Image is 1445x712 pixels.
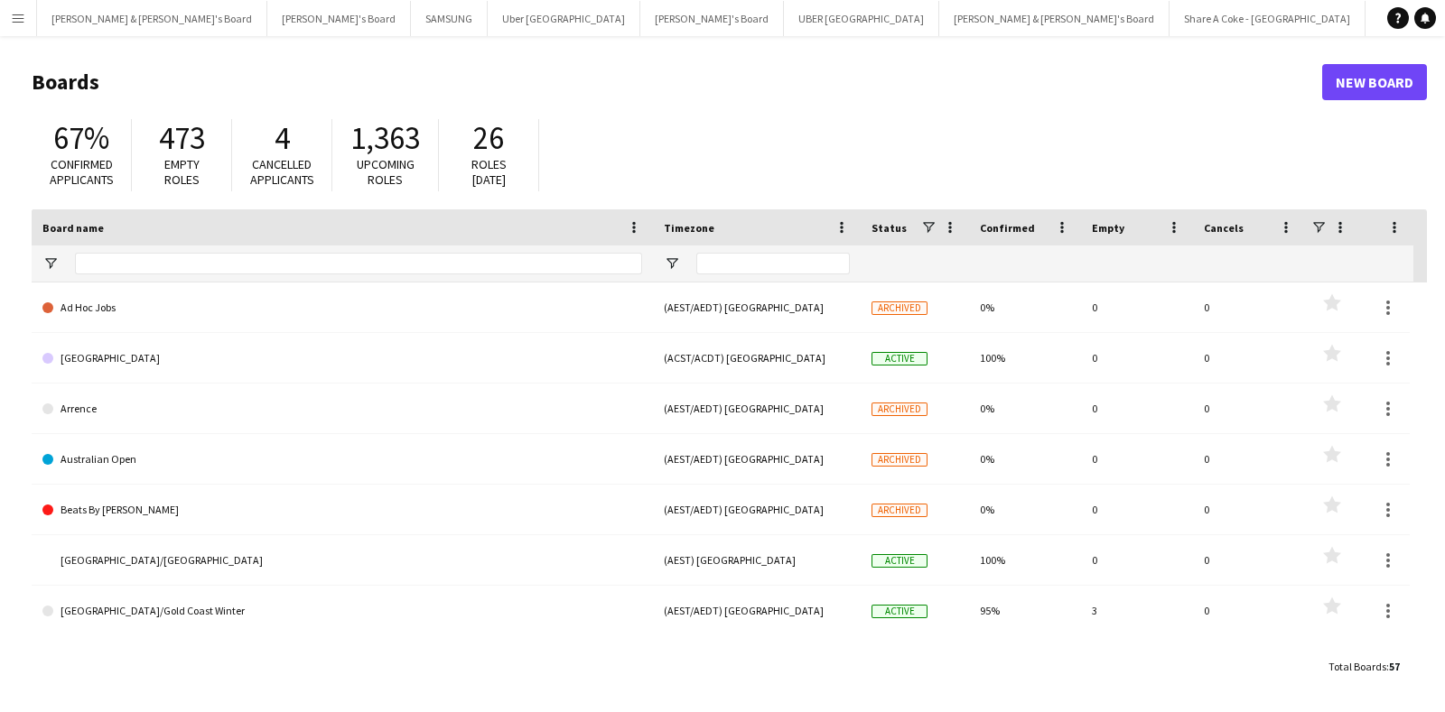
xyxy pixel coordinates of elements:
[250,156,314,188] span: Cancelled applicants
[664,221,714,235] span: Timezone
[664,255,680,272] button: Open Filter Menu
[872,352,928,365] span: Active
[1081,434,1193,484] div: 0
[488,1,640,36] button: Uber [GEOGRAPHIC_DATA]
[357,156,415,188] span: Upcoming roles
[75,253,642,274] input: Board name Filter Input
[164,156,200,188] span: Empty roles
[50,156,114,188] span: Confirmed applicants
[969,333,1081,383] div: 100%
[42,586,642,636] a: [GEOGRAPHIC_DATA]/Gold Coast Winter
[696,253,850,274] input: Timezone Filter Input
[939,1,1170,36] button: [PERSON_NAME] & [PERSON_NAME]'s Board
[42,221,104,235] span: Board name
[872,504,928,517] span: Archived
[1204,221,1244,235] span: Cancels
[872,453,928,467] span: Archived
[1081,535,1193,585] div: 0
[640,1,784,36] button: [PERSON_NAME]'s Board
[275,118,290,158] span: 4
[42,384,642,434] a: Arrence
[1193,586,1305,635] div: 0
[1193,282,1305,332] div: 0
[872,301,928,315] span: Archived
[37,1,267,36] button: [PERSON_NAME] & [PERSON_NAME]'s Board
[411,1,488,36] button: SAMSUNG
[1193,384,1305,433] div: 0
[53,118,109,158] span: 67%
[653,333,861,383] div: (ACST/ACDT) [GEOGRAPHIC_DATA]
[653,535,861,585] div: (AEST) [GEOGRAPHIC_DATA]
[653,586,861,635] div: (AEST/AEDT) [GEOGRAPHIC_DATA]
[1322,64,1427,100] a: New Board
[1092,221,1124,235] span: Empty
[1328,649,1400,684] div: :
[872,402,928,416] span: Archived
[653,434,861,484] div: (AEST/AEDT) [GEOGRAPHIC_DATA]
[872,605,928,618] span: Active
[350,118,420,158] span: 1,363
[1081,384,1193,433] div: 0
[473,118,504,158] span: 26
[1170,1,1366,36] button: Share A Coke - [GEOGRAPHIC_DATA]
[267,1,411,36] button: [PERSON_NAME]'s Board
[42,333,642,384] a: [GEOGRAPHIC_DATA]
[1193,333,1305,383] div: 0
[42,485,642,535] a: Beats By [PERSON_NAME]
[32,69,1322,96] h1: Boards
[1081,282,1193,332] div: 0
[1081,485,1193,534] div: 0
[653,384,861,433] div: (AEST/AEDT) [GEOGRAPHIC_DATA]
[969,282,1081,332] div: 0%
[969,535,1081,585] div: 100%
[980,221,1035,235] span: Confirmed
[42,255,59,272] button: Open Filter Menu
[969,434,1081,484] div: 0%
[42,282,642,333] a: Ad Hoc Jobs
[872,554,928,568] span: Active
[1389,660,1400,673] span: 57
[471,156,507,188] span: Roles [DATE]
[969,485,1081,534] div: 0%
[1081,333,1193,383] div: 0
[159,118,205,158] span: 473
[969,384,1081,433] div: 0%
[1193,535,1305,585] div: 0
[784,1,939,36] button: UBER [GEOGRAPHIC_DATA]
[1193,434,1305,484] div: 0
[42,434,642,485] a: Australian Open
[872,221,907,235] span: Status
[653,485,861,534] div: (AEST/AEDT) [GEOGRAPHIC_DATA]
[42,535,642,586] a: [GEOGRAPHIC_DATA]/[GEOGRAPHIC_DATA]
[969,586,1081,635] div: 95%
[1193,485,1305,534] div: 0
[1328,660,1386,673] span: Total Boards
[653,282,861,332] div: (AEST/AEDT) [GEOGRAPHIC_DATA]
[1081,586,1193,635] div: 3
